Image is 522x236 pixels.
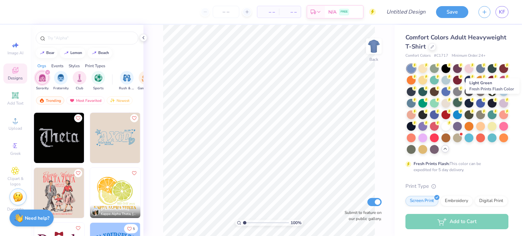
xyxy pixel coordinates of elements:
span: # C1717 [434,53,448,59]
img: trending.gif [39,98,45,103]
span: Kappa Alpha Theta, [GEOGRAPHIC_DATA][US_STATE] [101,212,138,217]
img: Sports Image [94,74,102,82]
img: 05f8a190-6073-4450-95ac-3b6599cd939b [84,113,134,163]
div: Trending [36,96,64,105]
span: Sorority [36,86,49,91]
img: most_fav.gif [69,98,75,103]
span: [PERSON_NAME] [101,206,129,211]
span: Image AI [7,50,23,56]
div: Orgs [37,63,46,69]
span: Decorate [7,206,23,212]
img: Newest.gif [110,98,115,103]
img: trend_line.gif [39,51,45,55]
img: e83ccc2f-d2aa-474c-8948-8792d28ef781 [140,168,190,218]
input: Try "Alpha" [47,35,134,41]
img: Back [367,39,381,53]
div: Back [369,56,378,62]
button: filter button [53,71,69,91]
div: Most Favorited [66,96,105,105]
button: Like [124,224,138,233]
img: fa8b48c7-b51d-4450-83cf-046d38113f2f [90,168,140,218]
div: Print Types [85,63,105,69]
img: Sorority Image [38,74,46,82]
div: Events [51,63,64,69]
img: Fraternity Image [57,74,65,82]
div: Digital Print [475,196,508,206]
img: trend_line.gif [91,51,97,55]
a: KF [495,6,508,18]
span: Clipart & logos [3,176,27,187]
div: bear [46,51,54,55]
img: Rush & Bid Image [123,74,131,82]
span: Add Text [7,101,23,106]
span: KF [499,8,505,16]
button: bear [36,48,57,58]
img: trend_line.gif [64,51,69,55]
span: Greek [10,151,21,156]
button: filter button [138,71,153,91]
span: N/A [328,8,336,16]
span: Rush & Bid [119,86,135,91]
button: beach [88,48,112,58]
div: filter for Rush & Bid [119,71,135,91]
img: Club Image [76,74,83,82]
div: Styles [69,63,80,69]
strong: Need help? [25,215,49,221]
span: Sports [93,86,104,91]
button: Like [74,224,82,232]
div: beach [98,51,109,55]
button: Like [130,169,138,177]
div: Screen Print [405,196,438,206]
button: Save [436,6,468,18]
div: filter for Sports [91,71,105,91]
span: Fraternity [53,86,69,91]
button: filter button [91,71,105,91]
button: filter button [73,71,86,91]
span: Comfort Colors [405,53,431,59]
div: filter for Fraternity [53,71,69,91]
div: lemon [70,51,82,55]
button: lemon [60,48,85,58]
span: Comfort Colors Adult Heavyweight T-Shirt [405,33,506,51]
img: d311f85e-851b-4e33-a254-5a0fa7cefbab [140,113,190,163]
div: This color can be expedited for 5 day delivery. [414,161,497,173]
span: Fresh Prints Flash Color [469,86,514,92]
span: – – [283,8,297,16]
input: Untitled Design [381,5,431,19]
input: – – [213,6,239,18]
img: 39ea97ce-e064-4730-a929-94106abf4155 [84,168,134,218]
button: Like [74,114,82,122]
span: Game Day [138,86,153,91]
span: 5 [133,227,135,231]
img: 6623d0a9-884a-4f7d-bea7-3f86e2763f82 [34,168,84,218]
img: 9c64de47-d229-4aa3-be79-24034d2a0ef1 [34,113,84,163]
span: – – [261,8,275,16]
span: Upload [8,126,22,131]
img: Avatar [91,207,100,216]
img: Game Day Image [142,74,150,82]
div: Embroidery [440,196,473,206]
button: filter button [119,71,135,91]
div: Newest [107,96,133,105]
strong: Fresh Prints Flash: [414,161,450,166]
div: filter for Sorority [35,71,49,91]
div: filter for Game Day [138,71,153,91]
div: Light Green [466,78,520,94]
span: 100 % [291,220,301,226]
button: Like [74,169,82,177]
div: Print Type [405,182,508,190]
button: Like [130,114,138,122]
label: Submit to feature on our public gallery. [341,210,382,222]
span: Club [76,86,83,91]
img: ac14aa6b-ca05-42c1-bf00-469a14b25a9c [90,113,140,163]
div: filter for Club [73,71,86,91]
span: Minimum Order: 24 + [452,53,486,59]
button: filter button [35,71,49,91]
span: FREE [341,10,348,14]
span: Designs [8,75,23,81]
